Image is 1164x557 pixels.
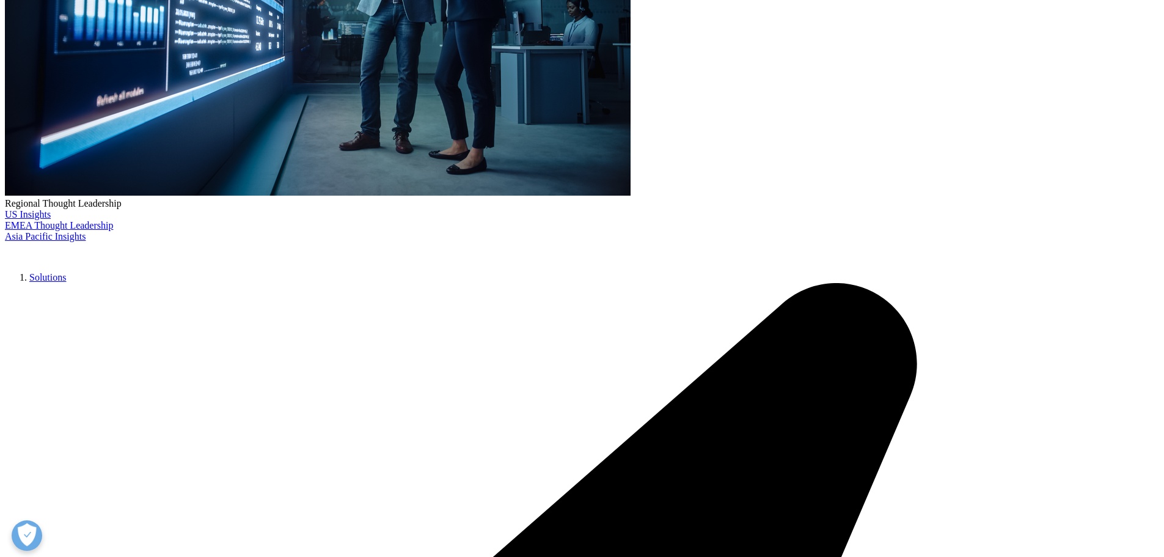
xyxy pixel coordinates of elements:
a: Asia Pacific Insights [5,231,86,242]
div: Regional Thought Leadership [5,198,1159,209]
a: EMEA Thought Leadership [5,220,113,231]
a: US Insights [5,209,51,219]
button: 개방형 기본 설정 [12,520,42,551]
img: IQVIA Healthcare Information Technology and Pharma Clinical Research Company [5,242,103,260]
a: Solutions [29,272,66,282]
